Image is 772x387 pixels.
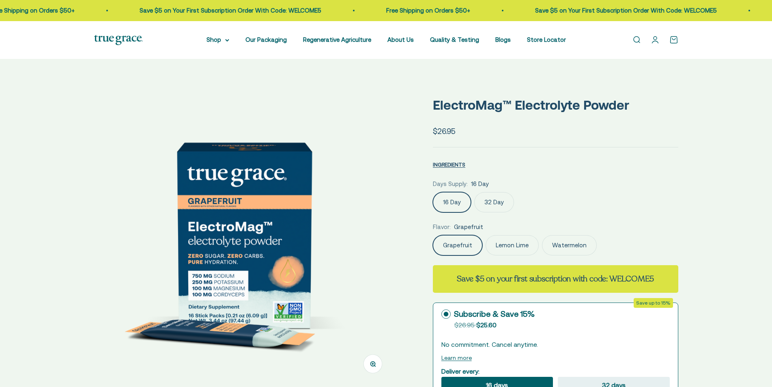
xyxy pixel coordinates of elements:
a: Our Packaging [245,36,287,43]
summary: Shop [206,35,229,45]
legend: Days Supply: [433,179,468,189]
a: Free Shipping on Orders $50+ [379,7,463,14]
legend: Flavor: [433,222,451,232]
a: Store Locator [527,36,566,43]
strong: Save $5 on your first subscription with code: WELCOME5 [457,273,654,284]
a: Regenerative Agriculture [303,36,371,43]
a: Quality & Testing [430,36,479,43]
p: ElectroMag™ Electrolyte Powder [433,95,678,115]
a: Blogs [495,36,511,43]
span: Grapefruit [454,222,483,232]
sale-price: $26.95 [433,125,456,137]
span: 16 Day [471,179,489,189]
span: INGREDIENTS [433,162,465,168]
button: INGREDIENTS [433,160,465,169]
img: ElectroMag™ [94,85,394,385]
a: About Us [387,36,414,43]
p: Save $5 on Your First Subscription Order With Code: WELCOME5 [132,6,314,15]
p: Save $5 on Your First Subscription Order With Code: WELCOME5 [528,6,710,15]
